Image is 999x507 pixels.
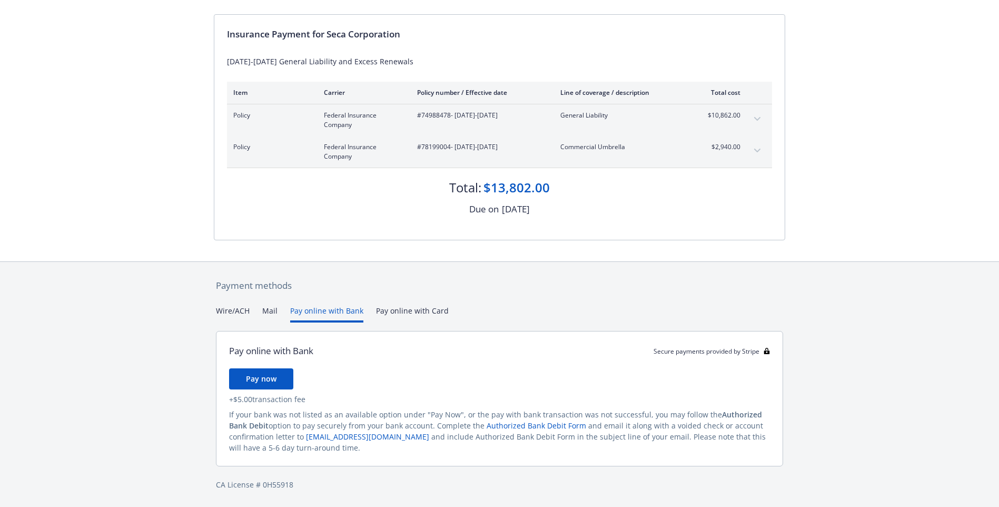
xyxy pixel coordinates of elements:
div: Line of coverage / description [560,88,684,97]
span: Federal Insurance Company [324,111,400,130]
span: Federal Insurance Company [324,142,400,161]
span: Commercial Umbrella [560,142,684,152]
div: Total: [449,179,481,197]
button: Pay now [229,368,293,389]
div: CA License # 0H55918 [216,479,783,490]
div: $13,802.00 [483,179,550,197]
div: [DATE]-[DATE] General Liability and Excess Renewals [227,56,772,67]
button: expand content [749,142,766,159]
span: Authorized Bank Debit [229,409,762,431]
button: Wire/ACH [216,305,250,323]
span: Pay now [246,374,276,384]
div: + $5.00 transaction fee [229,394,770,405]
a: Authorized Bank Debit Form [487,421,586,431]
div: Carrier [324,88,400,97]
button: Pay online with Bank [290,305,363,323]
div: Due on [469,202,499,216]
div: Payment methods [216,279,783,292]
div: [DATE] [502,202,530,216]
span: Policy [233,111,307,120]
div: Insurance Payment for Seca Corporation [227,27,772,41]
span: General Liability [560,111,684,120]
span: $2,940.00 [701,142,740,152]
div: PolicyFederal Insurance Company#78199004- [DATE]-[DATE]Commercial Umbrella$2,940.00expand content [227,136,772,168]
div: PolicyFederal Insurance Company#74988478- [DATE]-[DATE]General Liability$10,862.00expand content [227,104,772,136]
div: Policy number / Effective date [417,88,543,97]
button: Mail [262,305,278,323]
span: Policy [233,142,307,152]
span: #78199004 - [DATE]-[DATE] [417,142,543,152]
a: [EMAIL_ADDRESS][DOMAIN_NAME] [306,432,429,442]
button: expand content [749,111,766,128]
div: Item [233,88,307,97]
div: Pay online with Bank [229,344,313,358]
span: $10,862.00 [701,111,740,120]
div: If your bank was not listed as an available option under "Pay Now", or the pay with bank transact... [229,409,770,453]
button: Pay online with Card [376,305,449,323]
span: #74988478 - [DATE]-[DATE] [417,111,543,120]
div: Secure payments provided by Stripe [654,347,770,356]
div: Total cost [701,88,740,97]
